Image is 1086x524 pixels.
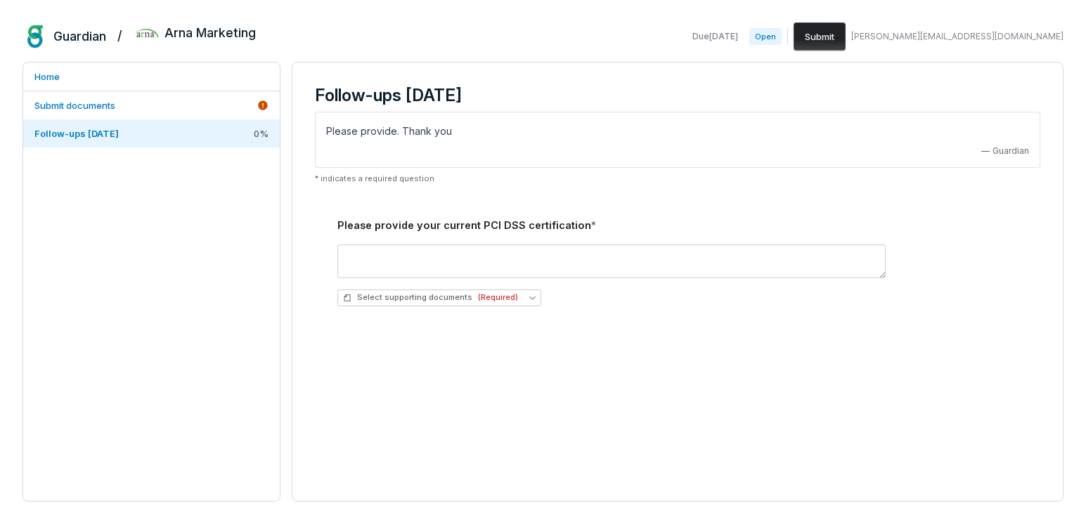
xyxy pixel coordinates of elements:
[254,127,269,140] span: 0 %
[53,27,106,46] h2: Guardian
[23,91,280,119] a: Submit documents
[478,292,518,303] span: (Required)
[164,24,256,42] h2: Arna Marketing
[343,292,518,303] span: Select supporting documents
[692,31,738,42] span: Due [DATE]
[315,173,1040,184] p: * indicates a required question
[794,22,846,51] button: Submit
[337,218,1035,233] div: Please provide your current PCI DSS certification
[23,119,280,148] a: Follow-ups [DATE]0%
[326,123,1029,140] p: Please provide. Thank you
[981,145,990,157] span: —
[23,63,280,91] a: Home
[117,24,122,45] h2: /
[851,31,1064,42] span: [PERSON_NAME][EMAIL_ADDRESS][DOMAIN_NAME]
[315,85,1040,106] h3: Follow-ups [DATE]
[34,128,119,139] span: Follow-ups [DATE]
[749,28,782,45] span: Open
[34,100,115,111] span: Submit documents
[993,145,1029,157] span: Guardian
